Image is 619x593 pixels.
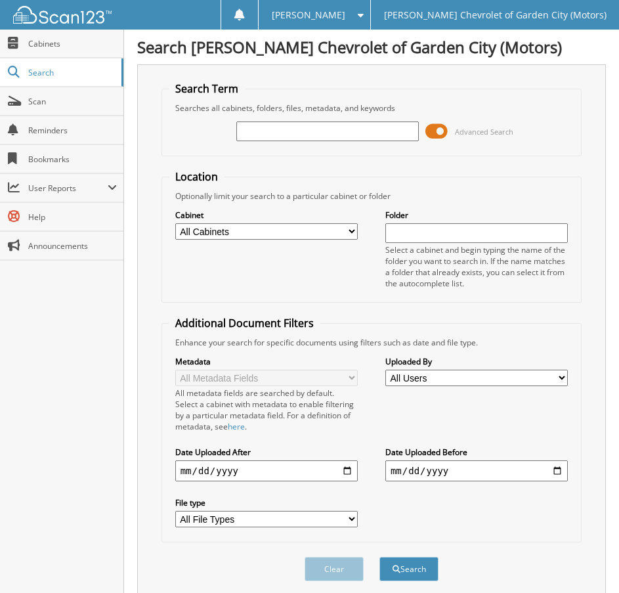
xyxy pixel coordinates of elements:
label: Date Uploaded Before [385,447,568,458]
div: All metadata fields are searched by default. Select a cabinet with metadata to enable filtering b... [175,387,358,432]
input: start [175,460,358,481]
input: end [385,460,568,481]
legend: Search Term [169,81,245,96]
label: Metadata [175,356,358,367]
span: Help [28,211,117,223]
span: Scan [28,96,117,107]
div: Select a cabinet and begin typing the name of the folder you want to search in. If the name match... [385,244,568,289]
span: Advanced Search [455,127,513,137]
span: Reminders [28,125,117,136]
a: here [228,421,245,432]
h1: Search [PERSON_NAME] Chevrolet of Garden City (Motors) [137,36,606,58]
img: scan123-logo-white.svg [13,6,112,24]
span: Search [28,67,115,78]
legend: Additional Document Filters [169,316,320,330]
label: Cabinet [175,209,358,221]
span: Announcements [28,240,117,252]
span: [PERSON_NAME] Chevrolet of Garden City (Motors) [384,11,607,19]
label: File type [175,497,358,508]
button: Search [379,557,438,581]
label: Uploaded By [385,356,568,367]
span: [PERSON_NAME] [272,11,345,19]
button: Clear [305,557,364,581]
div: Enhance your search for specific documents using filters such as date and file type. [169,337,575,348]
span: User Reports [28,183,108,194]
label: Folder [385,209,568,221]
div: Searches all cabinets, folders, files, metadata, and keywords [169,102,575,114]
legend: Location [169,169,224,184]
span: Bookmarks [28,154,117,165]
label: Date Uploaded After [175,447,358,458]
div: Optionally limit your search to a particular cabinet or folder [169,190,575,202]
span: Cabinets [28,38,117,49]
